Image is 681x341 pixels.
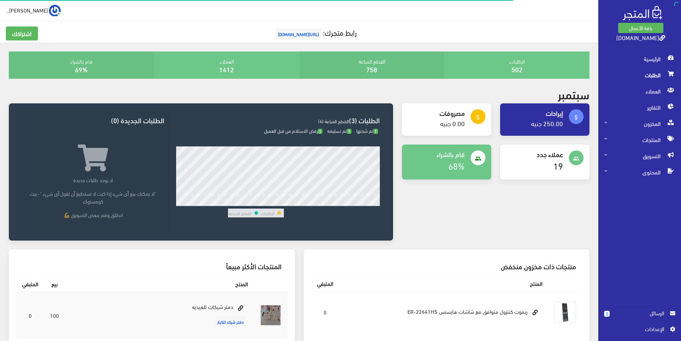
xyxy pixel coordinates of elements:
[408,150,465,158] h4: قام بالشراء
[311,276,339,292] th: المتبقي
[475,155,481,162] i: people
[573,155,580,162] i: people
[217,201,220,206] div: 6
[558,88,589,100] h2: سبتمبر
[204,201,207,206] div: 4
[440,117,465,129] a: 0.00 جنيه
[191,201,194,206] div: 2
[327,126,352,135] span: تم تسليمه
[260,304,282,326] img: dftr-shykat-llaaydyh.jpg
[317,263,577,270] h3: منتجات ذات مخزون منخفض
[276,28,321,39] span: [URL][DOMAIN_NAME]
[616,32,665,43] a: [DOMAIN_NAME]
[299,51,445,79] div: القطع المباعة
[16,292,44,338] td: 0
[531,117,563,129] a: 250.00 جنيه
[6,4,61,16] a: ... [PERSON_NAME]...
[6,6,48,15] span: [PERSON_NAME]...
[22,189,164,205] p: "لا يمكنك بيع أي شيء إذا كنت لا تستطيع أن تقول أي شيء." -بيث كومستوك
[573,114,580,121] i: attach_money
[598,116,681,132] a: المخزون
[242,201,247,206] div: 10
[228,209,252,217] td: القطع المباعة
[506,109,563,117] h4: إيرادات
[22,176,164,184] p: لا يوجد طلبات جديدة
[264,126,322,135] span: رفض الاستلام من قبل العميل
[255,201,260,206] div: 12
[604,67,675,83] span: الطلبات
[366,63,377,75] a: 758
[16,276,44,292] th: المتبقي
[360,201,365,206] div: 28
[604,148,675,164] span: التسويق
[598,51,681,67] a: الرئيسية
[230,201,233,206] div: 8
[553,157,563,173] a: 19
[320,201,325,206] div: 22
[372,201,378,206] div: 30
[6,26,38,40] a: اشتراكك
[598,99,681,116] a: التقارير
[176,117,380,124] h3: الطلبات (3)
[598,164,681,180] a: المحتوى
[281,201,286,206] div: 16
[604,51,675,67] span: الرئيسية
[623,6,662,20] img: .
[598,132,681,148] a: المنتجات
[511,63,523,75] a: 502
[604,309,675,325] a: 2 الرسائل
[346,201,352,206] div: 26
[154,51,299,79] div: العملاء
[598,83,681,99] a: العملاء
[604,164,675,180] span: المحتوى
[294,201,299,206] div: 18
[22,263,282,270] h3: المنتجات الأكثر مبيعاً
[334,201,339,206] div: 24
[261,209,275,217] td: الطلبات
[49,5,61,17] img: ...
[65,292,254,338] td: دفتر شيكات للعيديه
[604,325,675,337] a: اﻹعدادات
[274,25,357,39] a: رابط متجرك:[URL][DOMAIN_NAME]
[311,292,339,333] td: 0
[604,311,610,317] span: 2
[307,201,313,206] div: 20
[444,51,589,79] div: الطلبات
[616,309,664,317] span: الرسائل
[268,201,273,206] div: 14
[598,67,681,83] a: الطلبات
[44,292,65,338] td: 100
[604,132,675,148] span: المنتجات
[219,63,234,75] a: 1412
[339,276,549,292] th: المنتج
[22,211,164,219] p: انطلق وقم ببعض التسويق 💪
[604,83,675,99] span: العملاء
[75,63,88,75] a: 69%
[475,114,481,121] i: attach_money
[618,23,663,33] a: باقة الأعمال
[9,51,154,79] div: قام بالشراء
[318,117,349,125] span: القطع المباعة (4)
[373,129,378,134] span: 1
[356,126,378,135] span: تم شحنها
[604,116,675,132] span: المخزون
[339,292,549,333] td: ريموت كنترول متوافق مع شاشات هايسنس ER-22641HS
[347,129,352,134] span: 1
[506,150,563,158] h4: عملاء جدد
[448,157,465,173] a: 68%
[554,301,576,323] img: rymot-kntrol-lshashat-altlfaz-haysns-er-22641hs.jpg
[318,129,322,134] span: 1
[604,99,675,116] span: التقارير
[44,276,65,292] th: بيع
[610,325,664,333] span: اﻹعدادات
[215,316,246,327] span: دفتر شيك للكبار
[22,117,164,124] h3: الطلبات الجديدة (0)
[65,276,254,292] th: المنتج
[408,109,465,117] h4: مصروفات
